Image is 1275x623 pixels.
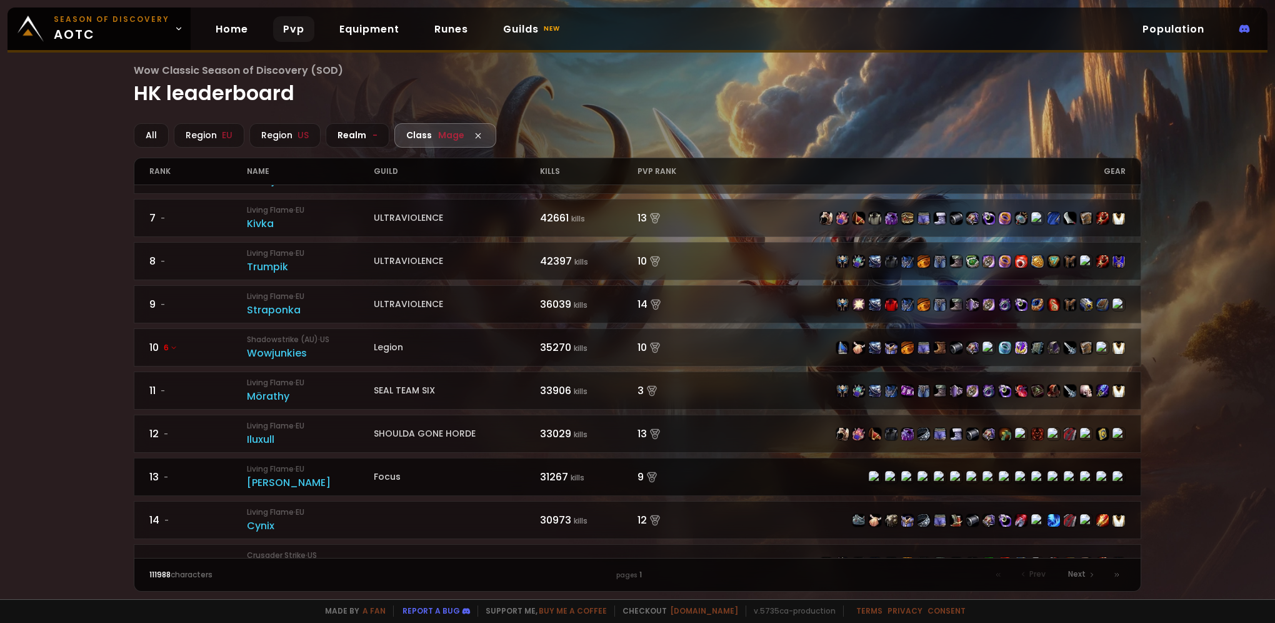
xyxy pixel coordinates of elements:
[637,340,735,355] div: 10
[885,428,897,440] img: item-221316
[540,253,637,269] div: 42397
[540,469,637,485] div: 31267
[999,428,1011,440] img: item-233507
[1064,298,1076,311] img: item-228505
[1112,255,1125,268] img: item-15198
[247,334,374,345] small: Shadowstrike (AU) · US
[1015,255,1027,268] img: item-221453
[856,605,882,616] a: Terms
[540,210,637,226] div: 42661
[1015,298,1027,311] img: item-227282
[571,472,584,483] small: kills
[1015,342,1027,354] img: item-17904
[1064,255,1076,268] img: item-228505
[1047,385,1060,397] img: item-228292
[999,255,1011,268] img: item-21563
[917,385,930,397] img: item-227109
[149,340,247,355] div: 10
[7,8,191,50] a: Season of Discoveryaotc
[247,302,374,318] div: Straponka
[247,463,374,475] small: Living Flame · EU
[852,298,865,311] img: item-228536
[836,557,849,570] img: item-220623
[247,388,374,404] div: Mörathy
[1064,428,1076,440] img: item-233739
[966,385,979,397] img: item-227113
[917,298,930,311] img: item-228256
[1029,569,1046,580] span: Prev
[999,342,1011,354] img: item-228683
[1015,557,1027,570] img: item-216938
[161,299,165,310] span: -
[917,557,930,570] img: item-220888
[149,253,247,269] div: 8
[999,514,1011,527] img: item-228687
[541,21,562,36] small: new
[885,385,897,397] img: item-227108
[901,298,914,311] img: item-227108
[1015,385,1027,397] img: item-228093
[374,298,540,311] div: ULTRAVIOLENCE
[540,512,637,528] div: 30973
[1080,557,1092,570] img: item-4984
[950,385,962,397] img: item-226558
[852,255,865,268] img: item-220623
[852,342,865,354] img: item-228247
[149,383,247,398] div: 11
[574,386,587,397] small: kills
[134,123,169,148] div: All
[574,343,587,353] small: kills
[852,428,865,440] img: item-231324
[869,385,881,397] img: item-227102
[901,514,914,527] img: item-231105
[982,212,995,225] img: item-228687
[247,420,374,432] small: Living Flame · EU
[394,123,496,148] div: Class
[999,557,1011,570] img: item-216511
[540,340,637,355] div: 35270
[982,557,995,570] img: item-221440
[374,211,540,225] div: ULTRAVIOLENCE
[1096,385,1109,397] img: item-16997
[999,385,1011,397] img: item-227282
[161,213,165,224] span: -
[852,212,865,225] img: item-231602
[149,158,247,185] div: rank
[670,605,738,616] a: [DOMAIN_NAME]
[869,298,881,311] img: item-227102
[134,372,1142,410] a: 11-Living Flame·EUMörathySEAL TEAM SIX33906 kills3 item-227103item-220623item-227102item-227108it...
[1047,298,1060,311] img: item-228678
[917,255,930,268] img: item-228256
[477,605,607,617] span: Support me,
[1031,298,1044,311] img: item-12930
[885,298,897,311] img: item-2575
[247,518,374,534] div: Cynix
[374,255,540,268] div: ULTRAVIOLENCE
[614,605,738,617] span: Checkout
[1112,342,1125,354] img: item-20132
[901,428,914,440] img: item-231603
[149,426,247,442] div: 12
[901,385,914,397] img: item-226555
[329,16,409,42] a: Equipment
[869,557,881,570] img: item-3342
[1080,298,1092,311] img: item-228269
[247,550,374,561] small: Crusader Strike · US
[982,428,995,440] img: item-231609
[950,255,962,268] img: item-227112
[966,212,979,225] img: item-231609
[149,569,171,580] span: 111988
[273,16,314,42] a: Pvp
[540,296,637,312] div: 36039
[934,212,946,225] img: item-231606
[1064,212,1076,225] img: item-231296
[540,555,637,571] div: 29219
[1047,514,1060,527] img: item-231784
[901,212,914,225] img: item-230856
[574,515,587,526] small: kills
[1031,342,1044,354] img: item-228255
[885,255,897,268] img: item-221316
[934,385,946,397] img: item-227112
[134,415,1142,453] a: 12-Living Flame·EUIluxullSHOULDA GONE HORDE33029 kills13 item-231604item-231324item-231602item-22...
[247,259,374,275] div: Trumpik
